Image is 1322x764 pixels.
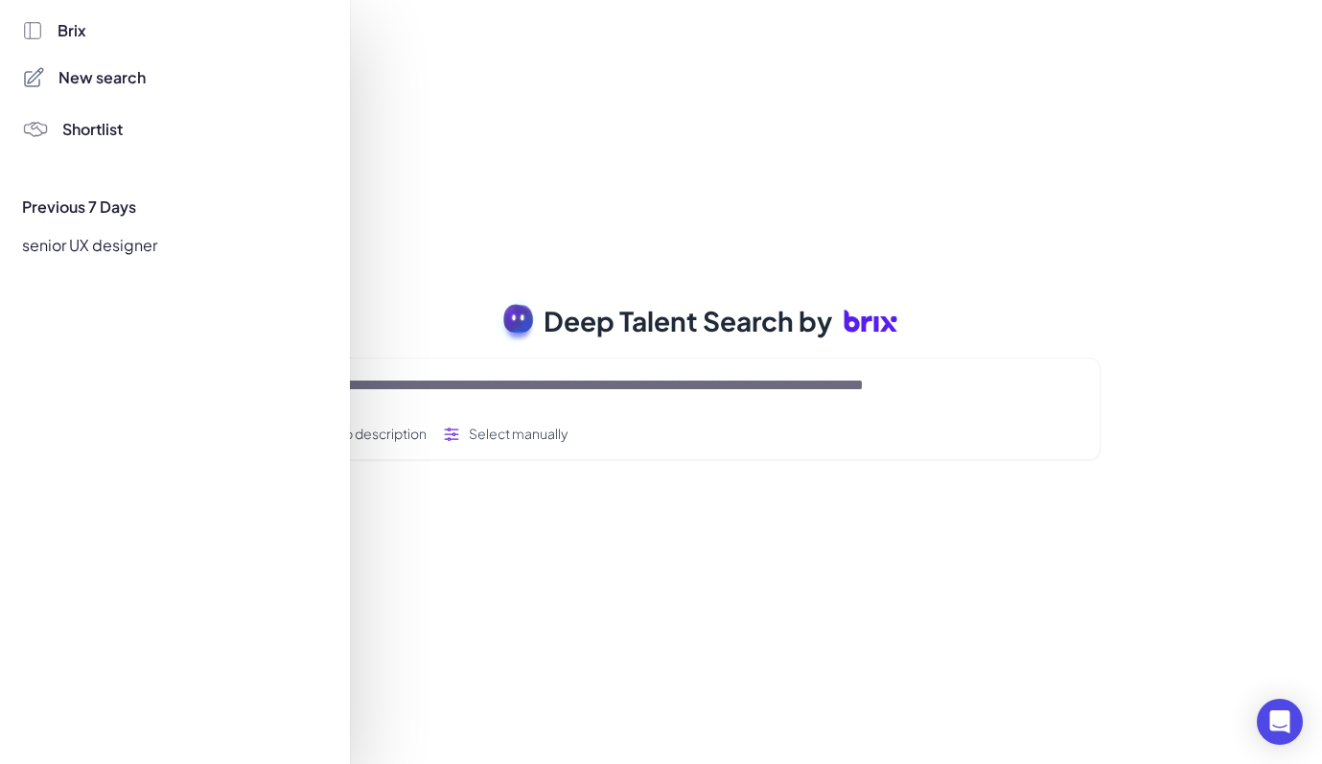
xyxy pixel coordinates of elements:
img: 4blF7nbYMBMHBwcHBwcHBwcHBwcHBwcHB4es+Bd0DLy0SdzEZwAAAABJRU5ErkJggg== [22,116,49,143]
span: Brix [58,19,86,42]
span: New search [58,66,146,89]
div: Previous 7 Days [22,196,329,219]
div: senior UX designer [11,230,329,261]
span: Shortlist [62,118,123,141]
div: Open Intercom Messenger [1257,699,1303,745]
